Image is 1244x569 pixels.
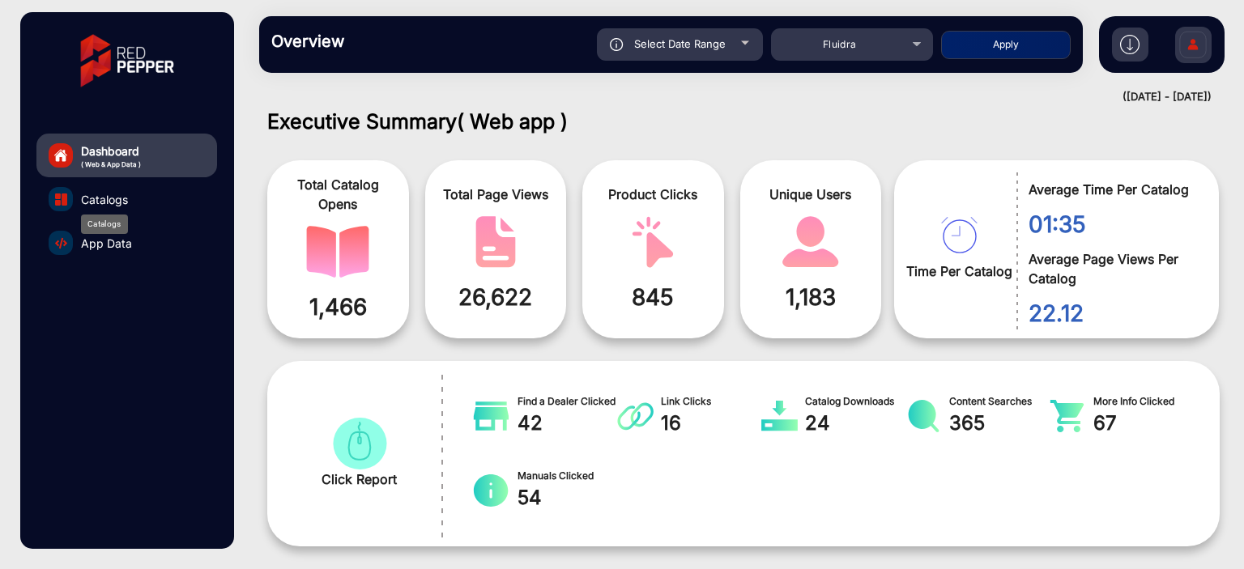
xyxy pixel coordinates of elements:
img: h2download.svg [1120,35,1140,54]
img: Sign%20Up.svg [1176,19,1210,75]
span: 67 [1093,409,1194,438]
img: icon [610,38,624,51]
img: catalog [55,237,67,249]
span: ( Web app ) [457,109,568,134]
img: catalog [941,217,978,253]
span: Unique Users [752,185,870,204]
span: 365 [949,409,1050,438]
span: 24 [805,409,905,438]
span: Dashboard [81,142,141,159]
div: ([DATE] - [DATE]) [243,89,1212,105]
span: 1,183 [752,280,870,314]
span: Find a Dealer Clicked [518,394,618,409]
a: App Data [36,221,217,265]
span: 54 [518,483,618,512]
span: Catalogs [81,191,128,208]
img: catalog [761,400,798,432]
span: More Info Clicked [1093,394,1194,409]
span: Catalog Downloads [805,394,905,409]
img: catalog [621,216,684,268]
span: Select Date Range [634,37,726,50]
div: Catalogs [81,214,128,234]
span: Link Clicks [661,394,761,409]
span: 22.12 [1029,296,1195,330]
h3: Overview [271,32,498,51]
span: 845 [594,280,712,314]
img: catalog [779,216,842,268]
span: Click Report [322,469,397,489]
img: catalog [1049,400,1085,432]
span: App Data [81,235,132,252]
span: 01:35 [1029,207,1195,241]
a: Dashboard( Web & App Data ) [36,134,217,177]
img: catalog [464,216,527,268]
span: ( Web & App Data ) [81,159,141,169]
img: home [53,148,68,163]
a: Catalogs [36,177,217,221]
img: catalog [55,193,67,206]
span: Fluidra [823,38,857,50]
h1: Executive Summary [267,109,1220,134]
span: Average Time Per Catalog [1029,180,1195,199]
span: 1,466 [279,290,397,324]
span: 42 [518,409,618,438]
span: Total Page Views [437,185,555,204]
img: catalog [306,226,369,278]
img: catalog [905,400,942,432]
img: catalog [473,400,509,432]
span: Content Searches [949,394,1050,409]
img: catalog [473,474,509,507]
span: 26,622 [437,280,555,314]
img: catalog [328,418,391,469]
button: Apply [941,31,1071,59]
span: Total Catalog Opens [279,175,397,214]
span: Product Clicks [594,185,712,204]
span: 16 [661,409,761,438]
span: Average Page Views Per Catalog [1029,249,1195,288]
span: Manuals Clicked [518,469,618,483]
img: catalog [617,400,654,432]
img: vmg-logo [69,20,185,101]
